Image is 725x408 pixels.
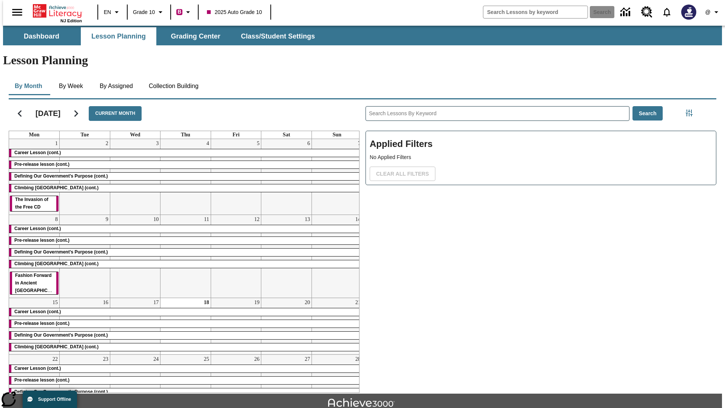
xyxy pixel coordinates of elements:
a: Resource Center, Will open in new tab [637,2,657,22]
button: Search [632,106,663,121]
span: Career Lesson (cont.) [14,309,61,314]
td: September 9, 2025 [60,215,110,298]
div: Career Lesson (cont.) [9,365,362,372]
button: Support Offline [23,391,77,408]
span: Grading Center [171,32,220,41]
td: September 13, 2025 [261,215,312,298]
td: September 8, 2025 [9,215,60,298]
a: September 5, 2025 [255,139,261,148]
span: Class/Student Settings [241,32,315,41]
button: Previous [10,104,29,123]
a: Sunday [331,131,343,139]
img: Avatar [681,5,696,20]
button: By Month [9,77,48,95]
button: Grading Center [158,27,233,45]
a: September 20, 2025 [303,298,312,307]
td: September 19, 2025 [211,298,261,355]
div: Applied Filters [366,131,716,185]
span: Climbing Mount Tai (cont.) [14,261,99,266]
a: September 16, 2025 [102,298,110,307]
span: Career Lesson (cont.) [14,150,61,155]
div: Defining Our Government's Purpose (cont.) [9,173,362,180]
button: Lesson Planning [81,27,156,45]
div: Career Lesson (cont.) [9,308,362,316]
div: Pre-release lesson (cont.) [9,377,362,384]
div: Career Lesson (cont.) [9,149,362,157]
span: 2025 Auto Grade 10 [207,8,262,16]
a: Saturday [281,131,292,139]
a: September 22, 2025 [51,355,59,364]
span: Support Offline [38,397,71,402]
div: The Invasion of the Free CD [10,196,59,211]
button: Grade: Grade 10, Select a grade [130,5,168,19]
div: Search [359,96,716,393]
button: Class/Student Settings [235,27,321,45]
span: Pre-release lesson (cont.) [14,321,69,326]
a: September 10, 2025 [152,215,160,224]
span: Defining Our Government's Purpose (cont.) [14,173,108,179]
a: September 26, 2025 [253,355,261,364]
a: September 21, 2025 [354,298,362,307]
input: search field [483,6,588,18]
a: Tuesday [79,131,90,139]
a: September 8, 2025 [54,215,59,224]
a: September 17, 2025 [152,298,160,307]
a: September 19, 2025 [253,298,261,307]
span: Pre-release lesson (cont.) [14,238,69,243]
button: By Week [52,77,90,95]
button: Dashboard [4,27,79,45]
button: Boost Class color is violet red. Change class color [173,5,196,19]
span: Defining Our Government's Purpose (cont.) [14,332,108,338]
div: Home [33,3,82,23]
div: Career Lesson (cont.) [9,225,362,233]
button: Next [66,104,86,123]
td: September 5, 2025 [211,139,261,215]
button: Current Month [89,106,142,121]
h1: Lesson Planning [3,53,722,67]
span: Grade 10 [133,8,155,16]
span: Defining Our Government's Purpose (cont.) [14,389,108,394]
div: Pre-release lesson (cont.) [9,320,362,328]
div: Climbing Mount Tai (cont.) [9,184,362,192]
a: September 4, 2025 [205,139,211,148]
span: NJ Edition [60,19,82,23]
span: Pre-release lesson (cont.) [14,377,69,383]
a: Monday [28,131,41,139]
a: Wednesday [128,131,142,139]
td: September 16, 2025 [60,298,110,355]
span: Career Lesson (cont.) [14,366,61,371]
button: Open side menu [6,1,28,23]
h2: Applied Filters [370,135,712,153]
a: September 28, 2025 [354,355,362,364]
a: Friday [231,131,241,139]
td: September 17, 2025 [110,298,160,355]
a: Thursday [179,131,192,139]
input: Search Lessons By Keyword [366,107,629,121]
button: Select a new avatar [677,2,701,22]
span: B [177,7,181,17]
div: Defining Our Government's Purpose (cont.) [9,249,362,256]
span: Pre-release lesson (cont.) [14,162,69,167]
div: SubNavbar [3,27,322,45]
span: Climbing Mount Tai (cont.) [14,344,99,349]
td: September 10, 2025 [110,215,160,298]
button: By Assigned [94,77,139,95]
p: No Applied Filters [370,153,712,161]
div: Defining Our Government's Purpose (cont.) [9,332,362,339]
td: September 21, 2025 [312,298,362,355]
span: Climbing Mount Tai (cont.) [14,185,99,190]
a: Data Center [616,2,637,23]
div: Fashion Forward in Ancient Rome [10,272,59,295]
td: September 6, 2025 [261,139,312,215]
div: SubNavbar [3,26,722,45]
a: September 15, 2025 [51,298,59,307]
td: September 18, 2025 [160,298,211,355]
span: EN [104,8,111,16]
a: September 12, 2025 [253,215,261,224]
a: September 27, 2025 [303,355,312,364]
div: Pre-release lesson (cont.) [9,161,362,168]
td: September 3, 2025 [110,139,160,215]
a: September 18, 2025 [202,298,211,307]
td: September 11, 2025 [160,215,211,298]
a: September 2, 2025 [104,139,110,148]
